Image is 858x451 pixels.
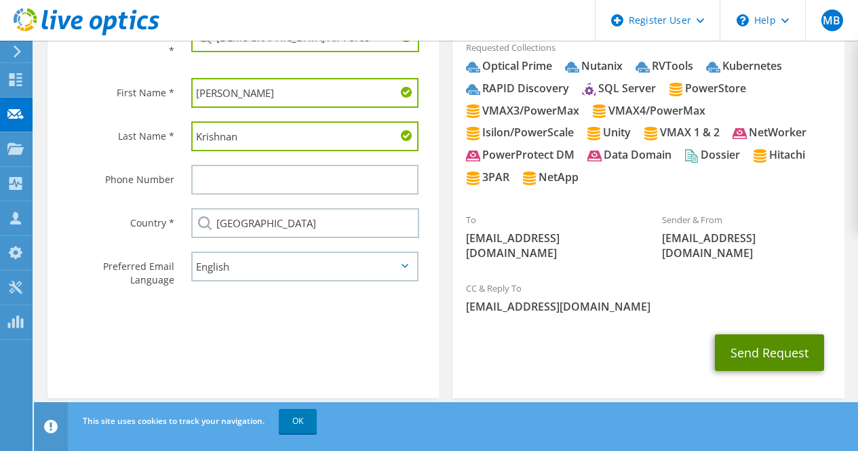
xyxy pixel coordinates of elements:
div: RVTools [636,58,693,74]
div: Isilon/PowerScale [466,125,574,140]
span: [EMAIL_ADDRESS][DOMAIN_NAME] [662,231,831,260]
label: First Name * [61,78,174,100]
div: PowerStore [669,81,746,96]
label: Last Name * [61,121,174,143]
div: To [452,205,648,267]
div: NetApp [522,170,579,185]
div: Sender & From [648,205,844,267]
div: Requested Collections [452,33,844,198]
div: Unity [587,125,631,140]
span: This site uses cookies to track your navigation. [83,415,265,427]
div: Data Domain [587,147,671,163]
span: MB [821,9,843,31]
span: [EMAIL_ADDRESS][DOMAIN_NAME] [466,231,635,260]
div: VMAX3/PowerMax [466,103,579,119]
div: Dossier [684,147,740,163]
div: RAPID Discovery [466,81,569,96]
div: Hitachi [753,147,805,163]
svg: \n [737,14,749,26]
span: [EMAIL_ADDRESS][DOMAIN_NAME] [466,299,830,314]
div: PowerProtect DM [466,147,574,163]
div: 3PAR [466,170,509,185]
label: Country * [61,208,174,230]
div: Optical Prime [466,58,552,74]
div: Kubernetes [706,58,782,74]
div: CC & Reply To [452,274,844,321]
a: OK [279,409,317,433]
div: NetWorker [733,125,806,140]
div: Nutanix [565,58,623,74]
label: Preferred Email Language [61,252,174,287]
label: Phone Number [61,165,174,187]
button: Send Request [715,334,824,371]
div: VMAX4/PowerMax [592,103,705,119]
div: SQL Server [582,81,656,96]
div: VMAX 1 & 2 [644,125,720,140]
